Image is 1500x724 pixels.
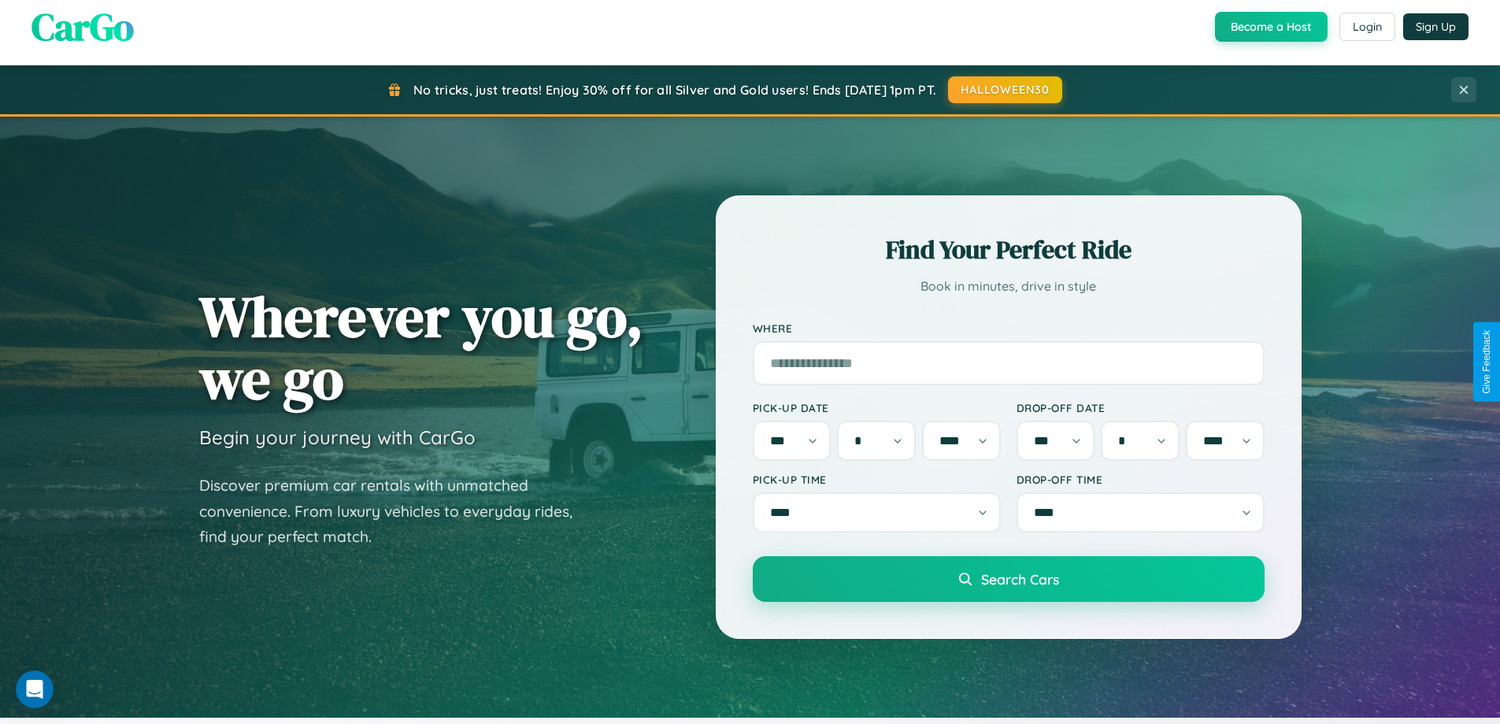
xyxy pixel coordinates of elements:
button: Login [1339,13,1395,41]
h1: Wherever you go, we go [199,285,643,410]
span: No tricks, just treats! Enjoy 30% off for all Silver and Gold users! Ends [DATE] 1pm PT. [413,82,936,98]
p: Discover premium car rentals with unmatched convenience. From luxury vehicles to everyday rides, ... [199,473,593,550]
p: Book in minutes, drive in style [753,275,1265,298]
h3: Begin your journey with CarGo [199,425,476,449]
h2: Find Your Perfect Ride [753,232,1265,267]
span: Search Cars [981,570,1059,588]
label: Drop-off Date [1017,401,1265,414]
label: Pick-up Date [753,401,1001,414]
iframe: Intercom live chat [16,670,54,708]
div: Give Feedback [1481,330,1492,394]
label: Pick-up Time [753,473,1001,486]
button: Become a Host [1215,12,1328,42]
button: Search Cars [753,556,1265,602]
label: Where [753,321,1265,335]
label: Drop-off Time [1017,473,1265,486]
span: CarGo [31,1,134,53]
button: Sign Up [1403,13,1469,40]
button: HALLOWEEN30 [948,76,1062,103]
